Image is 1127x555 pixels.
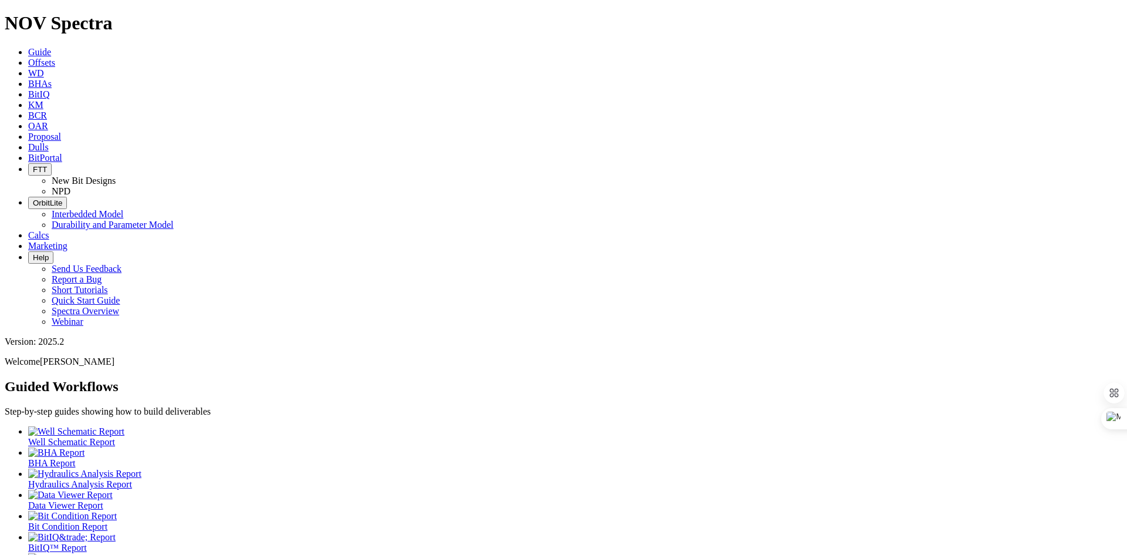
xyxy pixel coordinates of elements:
[28,479,132,489] span: Hydraulics Analysis Report
[28,89,49,99] a: BitIQ
[28,132,61,142] a: Proposal
[52,264,122,274] a: Send Us Feedback
[28,58,55,68] a: Offsets
[28,543,87,553] span: BitIQ™ Report
[28,448,1122,468] a: BHA Report BHA Report
[52,176,116,186] a: New Bit Designs
[52,209,123,219] a: Interbedded Model
[28,426,1122,447] a: Well Schematic Report Well Schematic Report
[28,197,67,209] button: OrbitLite
[28,490,113,500] img: Data Viewer Report
[5,356,1122,367] p: Welcome
[5,12,1122,34] h1: NOV Spectra
[52,295,120,305] a: Quick Start Guide
[33,253,49,262] span: Help
[28,458,75,468] span: BHA Report
[33,165,47,174] span: FTT
[28,251,53,264] button: Help
[28,437,115,447] span: Well Schematic Report
[28,511,117,522] img: Bit Condition Report
[28,110,47,120] a: BCR
[52,317,83,327] a: Webinar
[5,379,1122,395] h2: Guided Workflows
[52,220,174,230] a: Durability and Parameter Model
[28,532,116,543] img: BitIQ&trade; Report
[28,79,52,89] a: BHAs
[33,199,62,207] span: OrbitLite
[28,500,103,510] span: Data Viewer Report
[28,100,43,110] a: KM
[52,306,119,316] a: Spectra Overview
[28,121,48,131] a: OAR
[28,241,68,251] a: Marketing
[28,469,141,479] img: Hydraulics Analysis Report
[52,285,108,295] a: Short Tutorials
[28,163,52,176] button: FTT
[28,47,51,57] a: Guide
[28,522,107,532] span: Bit Condition Report
[28,230,49,240] a: Calcs
[28,426,124,437] img: Well Schematic Report
[28,511,1122,532] a: Bit Condition Report Bit Condition Report
[28,142,49,152] a: Dulls
[28,448,85,458] img: BHA Report
[5,406,1122,417] p: Step-by-step guides showing how to build deliverables
[52,274,102,284] a: Report a Bug
[28,532,1122,553] a: BitIQ&trade; Report BitIQ™ Report
[28,68,44,78] a: WD
[28,490,1122,510] a: Data Viewer Report Data Viewer Report
[5,337,1122,347] div: Version: 2025.2
[52,186,70,196] a: NPD
[28,153,62,163] a: BitPortal
[40,356,114,366] span: [PERSON_NAME]
[28,469,1122,489] a: Hydraulics Analysis Report Hydraulics Analysis Report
